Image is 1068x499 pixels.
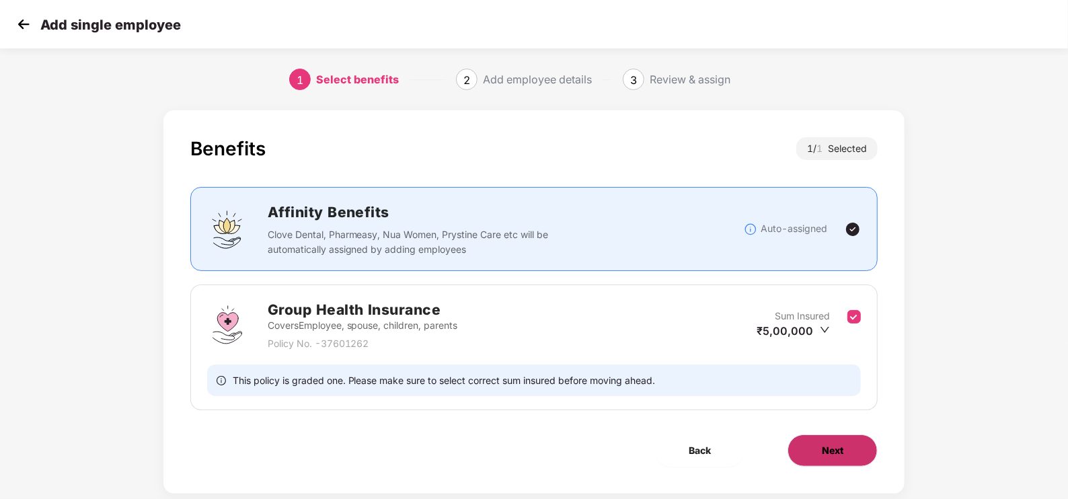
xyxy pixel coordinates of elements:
[845,221,861,237] img: svg+xml;base64,PHN2ZyBpZD0iVGljay0yNHgyNCIgeG1sbnM9Imh0dHA6Ly93d3cudzMub3JnLzIwMDAvc3ZnIiB3aWR0aD...
[233,374,656,387] span: This policy is graded one. Please make sure to select correct sum insured before moving ahead.
[217,374,226,387] span: info-circle
[822,443,843,458] span: Next
[268,336,458,351] p: Policy No. - 37601262
[207,305,247,345] img: svg+xml;base64,PHN2ZyBpZD0iR3JvdXBfSGVhbHRoX0luc3VyYW5jZSIgZGF0YS1uYW1lPSJHcm91cCBIZWFsdGggSW5zdX...
[816,143,828,154] span: 1
[463,73,470,87] span: 2
[13,14,34,34] img: svg+xml;base64,PHN2ZyB4bWxucz0iaHR0cDovL3d3dy53My5vcmcvMjAwMC9zdmciIHdpZHRoPSIzMCIgaGVpZ2h0PSIzMC...
[268,201,745,223] h2: Affinity Benefits
[207,209,247,249] img: svg+xml;base64,PHN2ZyBpZD0iQWZmaW5pdHlfQmVuZWZpdHMiIGRhdGEtbmFtZT0iQWZmaW5pdHkgQmVuZWZpdHMiIHhtbG...
[268,227,554,257] p: Clove Dental, Pharmeasy, Nua Women, Prystine Care etc will be automatically assigned by adding em...
[761,221,827,236] p: Auto-assigned
[820,325,830,335] span: down
[689,443,711,458] span: Back
[268,318,458,333] p: Covers Employee, spouse, children, parents
[775,309,830,323] p: Sum Insured
[630,73,637,87] span: 3
[757,323,830,338] div: ₹5,00,000
[655,434,745,467] button: Back
[268,299,458,321] h2: Group Health Insurance
[40,17,181,33] p: Add single employee
[788,434,878,467] button: Next
[297,73,303,87] span: 1
[483,69,592,90] div: Add employee details
[316,69,399,90] div: Select benefits
[796,137,878,160] div: 1 / Selected
[190,137,266,160] div: Benefits
[650,69,730,90] div: Review & assign
[744,223,757,236] img: svg+xml;base64,PHN2ZyBpZD0iSW5mb18tXzMyeDMyIiBkYXRhLW5hbWU9IkluZm8gLSAzMngzMiIgeG1sbnM9Imh0dHA6Ly...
